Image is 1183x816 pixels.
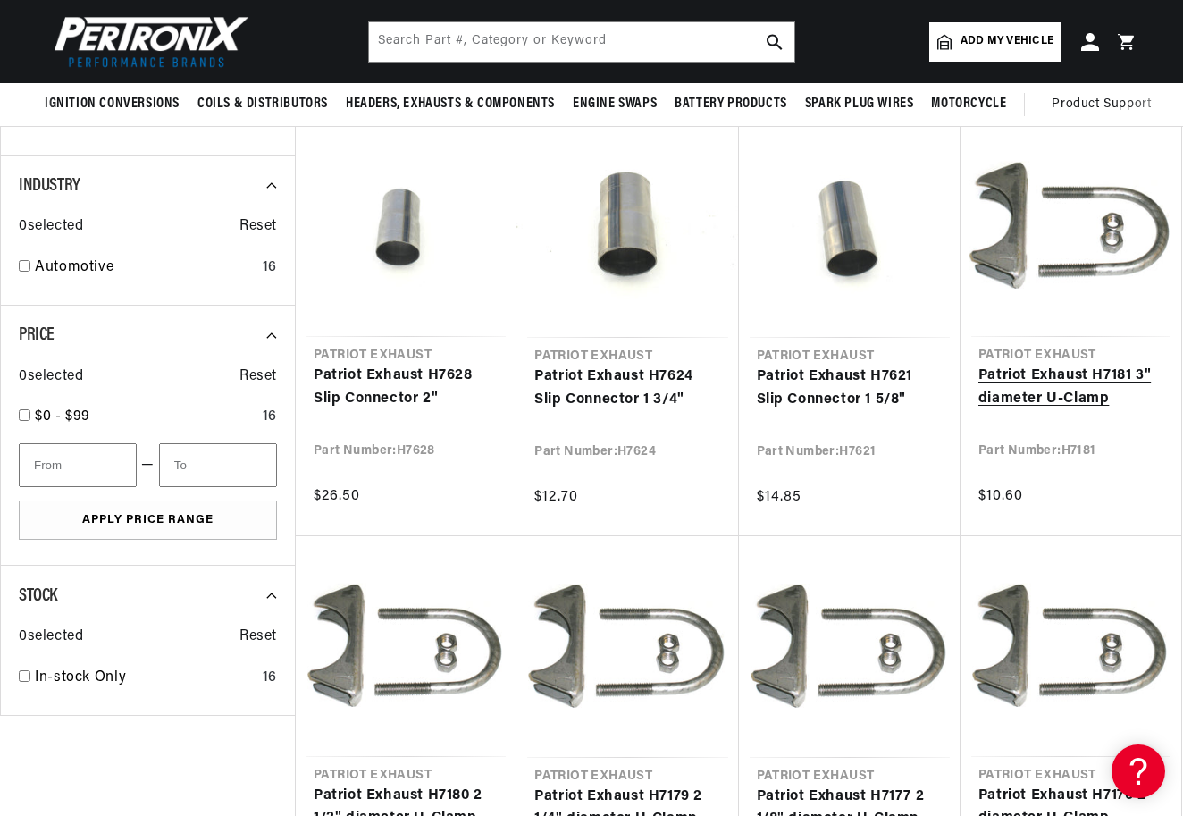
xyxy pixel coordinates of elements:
[35,667,256,690] a: In-stock Only
[573,95,657,114] span: Engine Swaps
[961,33,1053,50] span: Add my vehicle
[534,366,720,411] a: Patriot Exhaust H7624 Slip Connector 1 3/4"
[666,83,796,125] summary: Battery Products
[263,406,277,429] div: 16
[796,83,923,125] summary: Spark Plug Wires
[675,95,787,114] span: Battery Products
[159,443,277,487] input: To
[19,177,80,195] span: Industry
[239,215,277,239] span: Reset
[755,22,794,62] button: search button
[19,626,83,649] span: 0 selected
[45,95,180,114] span: Ignition Conversions
[197,95,328,114] span: Coils & Distributors
[189,83,337,125] summary: Coils & Distributors
[314,365,499,410] a: Patriot Exhaust H7628 Slip Connector 2"
[929,22,1061,62] a: Add my vehicle
[45,83,189,125] summary: Ignition Conversions
[1052,95,1151,114] span: Product Support
[239,366,277,389] span: Reset
[564,83,666,125] summary: Engine Swaps
[35,409,90,424] span: $0 - $99
[19,443,137,487] input: From
[35,257,256,280] a: Automotive
[19,501,277,541] button: Apply Price Range
[19,215,83,239] span: 0 selected
[369,22,794,62] input: Search Part #, Category or Keyword
[922,83,1015,125] summary: Motorcycle
[978,365,1163,410] a: Patriot Exhaust H7181 3" diameter U-Clamp
[19,326,55,344] span: Price
[141,454,155,477] span: —
[19,587,57,605] span: Stock
[19,366,83,389] span: 0 selected
[45,11,250,72] img: Pertronix
[931,95,1006,114] span: Motorcycle
[757,366,943,411] a: Patriot Exhaust H7621 Slip Connector 1 5/8"
[239,626,277,649] span: Reset
[263,257,277,280] div: 16
[263,667,277,690] div: 16
[805,95,914,114] span: Spark Plug Wires
[346,95,555,114] span: Headers, Exhausts & Components
[337,83,564,125] summary: Headers, Exhausts & Components
[1052,83,1160,126] summary: Product Support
